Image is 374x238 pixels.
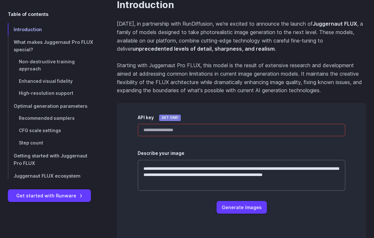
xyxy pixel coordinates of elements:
[8,23,96,36] a: Introduction
[117,20,366,53] p: [DATE], in partnership with RunDiffusion, we're excited to announce the launch of , a family of m...
[8,169,96,182] a: Juggernaut FLUX ecosystem
[19,79,73,84] span: Enhanced visual fidelity
[138,114,154,121] label: API key
[14,173,81,179] span: Juggernaut FLUX ecosystem
[8,112,96,125] a: Recommended samplers
[14,103,87,109] span: Optimal generation parameters
[8,10,48,18] span: Table of contents
[14,27,42,32] span: Introduction
[159,115,181,121] a: Get one!
[19,128,61,133] span: CFG scale settings
[117,61,366,94] p: Starting with Juggernaut Pro FLUX, this model is the result of extensive research and development...
[8,149,96,169] a: Getting started with Juggernaut Pro FLUX
[19,59,75,71] span: Non-destructive training approach
[8,75,96,88] a: Enhanced visual fidelity
[14,153,87,166] span: Getting started with Juggernaut Pro FLUX
[313,20,357,27] strong: Juggernaut FLUX
[8,36,96,56] a: What makes Juggernaut Pro FLUX special?
[8,137,96,149] a: Step count
[19,140,43,145] span: Step count
[8,100,96,112] a: Optimal generation parameters
[8,125,96,137] a: CFG scale settings
[8,56,96,75] a: Non-destructive training approach
[8,189,91,202] a: Get started with Runware
[138,150,184,157] label: Describe your image
[14,39,93,52] span: What makes Juggernaut Pro FLUX special?
[217,201,267,214] button: Generate Images
[8,87,96,100] a: High-resolution support
[19,116,75,121] span: Recommended samplers
[19,91,73,96] span: High-resolution support
[132,45,275,52] strong: unprecedented levels of detail, sharpness, and realism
